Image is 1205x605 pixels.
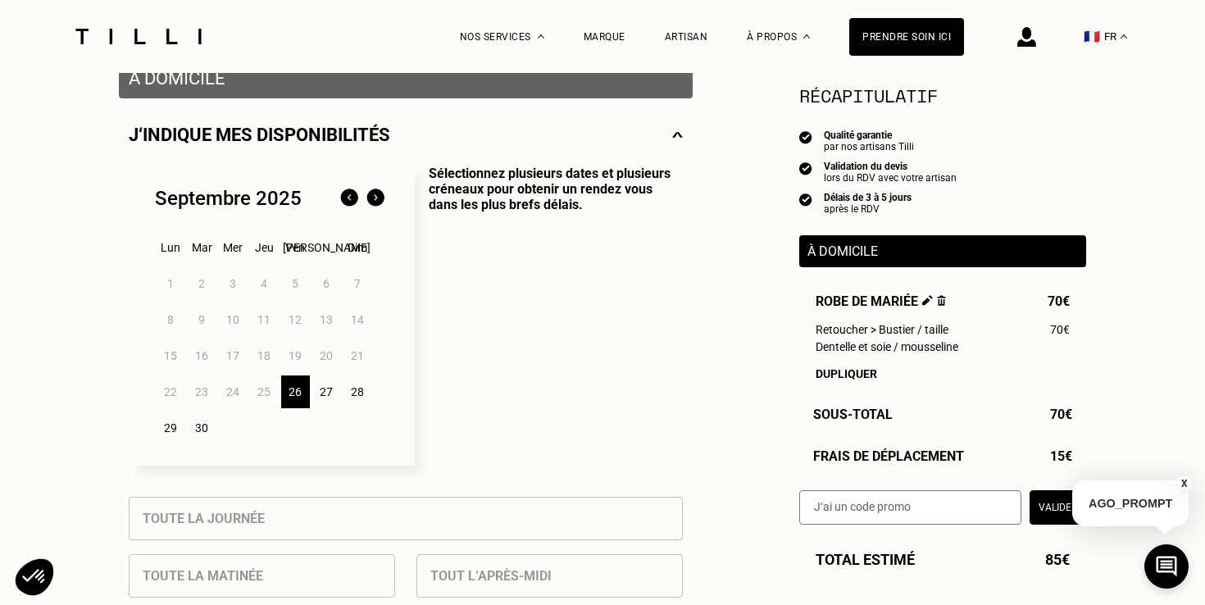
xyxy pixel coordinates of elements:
img: Logo du service de couturière Tilli [70,29,207,44]
p: À domicile [807,243,1078,259]
span: 70€ [1050,407,1072,422]
p: Sélectionnez plusieurs dates et plusieurs créneaux pour obtenir un rendez vous dans les plus bref... [415,166,683,466]
span: 70€ [1050,323,1070,336]
a: Marque [584,31,625,43]
div: 29 [157,412,185,444]
img: icon list info [799,192,812,207]
img: Mois suivant [362,185,389,212]
div: Validation du devis [824,161,957,172]
a: Artisan [665,31,708,43]
p: AGO_PROMPT [1072,480,1189,526]
p: À domicile [129,68,683,89]
button: Valider [1030,490,1086,525]
img: Menu déroulant à propos [803,34,810,39]
button: X [1176,475,1193,493]
img: icône connexion [1017,27,1036,47]
div: Qualité garantie [824,130,914,141]
img: svg+xml;base64,PHN2ZyBmaWxsPSJub25lIiBoZWlnaHQ9IjE0IiB2aWV3Qm94PSIwIDAgMjggMTQiIHdpZHRoPSIyOCIgeG... [672,125,683,145]
p: J‘indique mes disponibilités [129,125,390,145]
section: Récapitulatif [799,82,1086,109]
div: par nos artisans Tilli [824,141,914,152]
img: Mois précédent [336,185,362,212]
div: 28 [343,375,372,408]
img: icon list info [799,130,812,144]
a: Prendre soin ici [849,18,964,56]
div: Septembre 2025 [155,187,302,210]
img: icon list info [799,161,812,175]
span: Retoucher > Bustier / taille [816,323,948,336]
img: Éditer [922,295,933,306]
span: Robe de mariée [816,293,946,309]
span: 70€ [1048,293,1070,309]
div: Sous-Total [799,407,1086,422]
div: 30 [188,412,216,444]
span: 85€ [1045,551,1070,568]
img: Menu déroulant [538,34,544,39]
input: J‘ai un code promo [799,490,1021,525]
div: 27 [312,375,341,408]
div: 26 [281,375,310,408]
span: Dentelle et soie / mousseline [816,340,958,353]
div: Délais de 3 à 5 jours [824,192,912,203]
div: Dupliquer [816,367,1070,380]
div: lors du RDV avec votre artisan [824,172,957,184]
img: menu déroulant [1121,34,1127,39]
div: Total estimé [799,551,1086,568]
span: 15€ [1050,448,1072,464]
div: Frais de déplacement [799,448,1086,464]
span: 🇫🇷 [1084,29,1100,44]
div: après le RDV [824,203,912,215]
img: Supprimer [937,295,946,306]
